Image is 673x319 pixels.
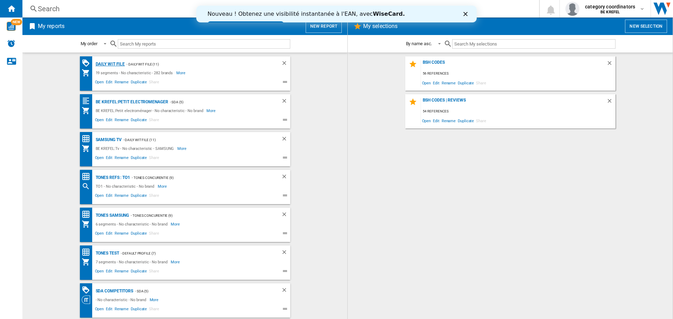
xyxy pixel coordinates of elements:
[281,173,290,182] div: Delete
[130,154,148,163] span: Duplicate
[421,60,606,69] div: BSH Codes
[585,3,635,10] span: category coordinators
[94,173,130,182] div: Tones refs : TO1
[11,16,88,24] a: Essayez dès maintenant !
[148,117,160,125] span: Share
[118,39,290,49] input: Search My reports
[130,79,148,87] span: Duplicate
[94,287,134,296] div: SDA competitors
[281,60,290,69] div: Delete
[206,106,217,115] span: More
[114,154,130,163] span: Rename
[94,192,105,201] span: Open
[82,134,94,143] div: Price Matrix
[606,60,616,69] div: Delete
[421,78,432,88] span: Open
[606,98,616,107] div: Delete
[171,258,181,266] span: More
[441,116,457,125] span: Rename
[281,98,290,106] div: Delete
[94,249,119,258] div: Tones test
[130,192,148,201] span: Duplicate
[432,78,441,88] span: Edit
[452,39,615,49] input: Search My selections
[177,144,188,153] span: More
[158,182,168,190] span: More
[281,211,290,220] div: Delete
[105,306,114,314] span: Edit
[130,173,267,182] div: - Tones concurentie (9)
[421,107,616,116] div: 54 references
[11,19,22,25] span: NEW
[441,78,457,88] span: Rename
[82,286,94,294] div: PROMOTIONS Matrix
[281,287,290,296] div: Delete
[114,230,130,238] span: Rename
[148,192,160,201] span: Share
[7,39,15,48] img: alerts-logo.svg
[82,210,94,219] div: Price Matrix
[421,98,606,107] div: BSH codes | Reviews
[114,192,130,201] span: Rename
[625,20,667,33] button: New selection
[94,117,105,125] span: Open
[122,136,267,144] div: - Daily WIT File (11)
[125,60,267,69] div: - Daily WIT File (11)
[457,78,475,88] span: Duplicate
[38,4,521,14] div: Search
[130,306,148,314] span: Duplicate
[362,20,399,33] h2: My selections
[105,192,114,201] span: Edit
[82,248,94,257] div: Price Matrix
[94,220,171,228] div: 6 segments - No characteristic - No brand
[94,268,105,276] span: Open
[82,144,94,153] div: My Assortment
[421,116,432,125] span: Open
[432,116,441,125] span: Edit
[281,249,290,258] div: Delete
[130,268,148,276] span: Duplicate
[114,306,130,314] span: Rename
[130,230,148,238] span: Duplicate
[105,268,114,276] span: Edit
[133,287,267,296] div: - SDA (5)
[94,144,178,153] div: BE KREFEL:Tv - No characteristic - SAMSUNG
[168,98,267,106] div: - SDA (5)
[171,220,181,228] span: More
[82,59,94,68] div: PROMOTIONS Matrix
[94,136,122,144] div: Samsung TV
[82,106,94,115] div: My Assortment
[82,69,94,77] div: My Assortment
[94,154,105,163] span: Open
[148,268,160,276] span: Share
[94,98,168,106] div: BE KREFEL:Petit electromenager
[475,78,487,88] span: Share
[600,10,620,14] b: BE KREFEL
[82,258,94,266] div: My Assortment
[94,230,105,238] span: Open
[105,230,114,238] span: Edit
[196,6,477,22] iframe: Intercom live chat bannière
[7,22,16,31] img: wise-card.svg
[94,296,150,304] div: - No characteristic - No brand
[82,296,94,304] div: Category View
[281,136,290,144] div: Delete
[82,220,94,228] div: My Assortment
[94,182,158,190] div: TO1 - No characteristic - No brand
[267,6,274,11] div: Fermer
[94,106,207,115] div: BE KREFEL:Petit electroménager - No characteristic - No brand
[306,20,342,33] button: New report
[119,249,267,258] div: - Default profile (7)
[94,69,177,77] div: 19 segments - No characteristic - 282 brands
[81,41,97,46] div: My order
[148,79,160,87] span: Share
[565,2,579,16] img: profile.jpg
[82,182,94,190] div: Search
[421,69,616,78] div: 56 references
[475,116,487,125] span: Share
[148,230,160,238] span: Share
[148,154,160,163] span: Share
[105,117,114,125] span: Edit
